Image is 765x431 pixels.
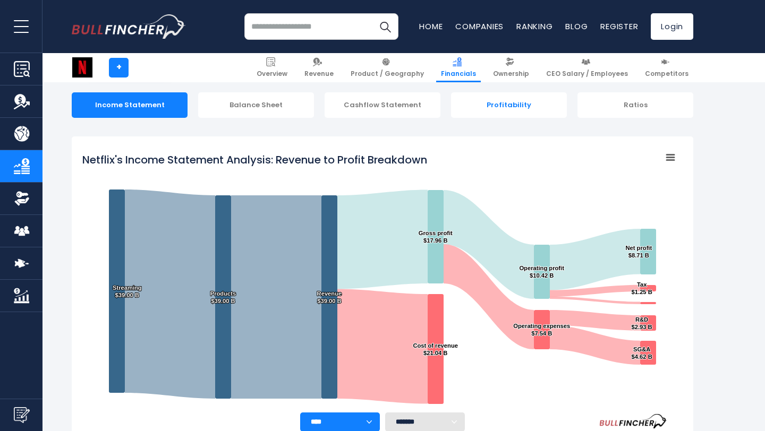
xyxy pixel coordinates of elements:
div: Profitability [451,92,567,118]
span: Product / Geography [351,70,424,78]
div: Income Statement [72,92,188,118]
a: Register [600,21,638,32]
img: bullfincher logo [72,14,186,39]
a: Product / Geography [346,53,429,82]
a: + [109,58,129,77]
tspan: Netflix's Income Statement Analysis: Revenue to Profit Breakdown [82,152,427,167]
text: Operating expenses $7.54 B [513,323,570,337]
span: CEO Salary / Employees [546,70,628,78]
a: Ranking [516,21,552,32]
text: Tax $1.25 B [632,281,652,295]
span: Ownership [493,70,529,78]
a: Companies [455,21,504,32]
a: Go to homepage [72,14,186,39]
span: Competitors [645,70,688,78]
img: NFLX logo [72,57,92,77]
text: Cost of revenue $21.04 B [413,342,458,356]
a: Home [419,21,443,32]
img: Ownership [14,191,30,206]
div: Balance Sheet [198,92,314,118]
text: Operating profit $10.42 B [519,265,564,279]
text: Streaming $39.00 B [113,285,142,298]
span: Overview [257,70,287,78]
text: SG&A $4.62 B [632,346,652,360]
a: CEO Salary / Employees [541,53,633,82]
a: Overview [252,53,292,82]
div: Cashflow Statement [325,92,440,118]
a: Blog [565,21,588,32]
button: Search [372,13,398,40]
div: Ratios [577,92,693,118]
a: Competitors [640,53,693,82]
svg: Netflix's Income Statement Analysis: Revenue to Profit Breakdown [82,147,683,412]
a: Financials [436,53,481,82]
text: Gross profit $17.96 B [419,230,453,244]
text: Products $39.00 B [210,290,236,304]
a: Ownership [488,53,534,82]
a: Login [651,13,693,40]
text: Net profit $8.71 B [625,245,652,258]
span: Revenue [304,70,334,78]
text: Revenue $39.00 B [317,290,342,304]
a: Revenue [300,53,338,82]
span: Financials [441,70,476,78]
text: R&D $2.93 B [631,316,652,330]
